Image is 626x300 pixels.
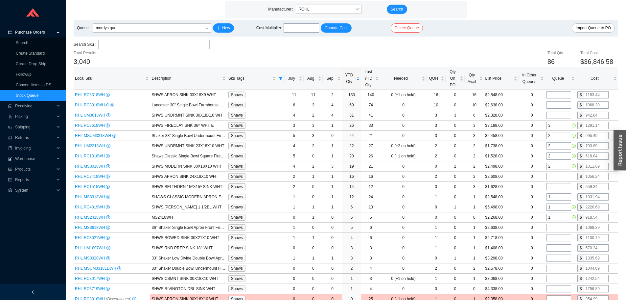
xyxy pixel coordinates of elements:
span: QOH [428,75,439,82]
label: Manufacturer [268,5,296,14]
td: 4 [285,161,304,172]
span: RHL RC2418WH [75,174,106,179]
input: 618.84 [584,152,609,160]
td: 0 [381,202,427,212]
span: RHL RC3017WH [75,276,106,281]
td: 2 [465,172,484,182]
th: Local Sku sortable [74,67,150,90]
td: 21 [361,161,380,172]
td: 0 [446,90,465,100]
td: 0 [519,182,545,192]
span: YTD Qty [343,72,355,85]
td: 0 [381,161,427,172]
td: 3 [465,131,484,141]
td: Shaws Classic Single Bowl Square Fireclay Kitchen Or Bar/Food Prep Sink/White [150,151,227,161]
td: 11 [304,90,323,100]
span: Sep [324,75,336,82]
span: Shaws [228,143,245,149]
td: 2 [446,161,465,172]
a: Stock Queue [16,93,38,98]
span: Import Queue to PO [576,25,611,31]
td: 16 [361,172,380,182]
span: 3,040 [74,58,90,65]
td: 26 [342,121,361,131]
td: 5 [285,151,304,161]
span: Receiving [15,101,55,111]
span: Qty On PO [447,68,458,88]
td: 0 [381,131,427,141]
span: RHL RC4019WH [75,205,106,209]
span: RHL MS3320WH [75,256,106,260]
td: 3 [427,121,446,131]
span: Shaws [228,153,245,159]
td: 24 [361,192,380,202]
td: 24 [342,131,361,141]
td: SHWS FIRECLAY SNK 36^ WHITE [150,121,227,131]
td: $1,738.00 [484,141,519,151]
input: 918.54 [584,214,609,221]
span: System [15,185,55,196]
a: Convert Items to DS [16,83,51,87]
span: Change Cost [325,25,348,31]
input: 1291.14 [584,122,609,129]
span: dollar [106,154,110,158]
span: ROHL [298,5,359,14]
td: SHWS APRON SINK 33X18X9 WHT [150,90,227,100]
td: 0 [519,192,545,202]
td: 0 [381,192,427,202]
span: Reports [15,175,55,185]
span: dollar [106,144,110,148]
span: Shaws [228,173,245,180]
span: $36,846.58 [580,56,613,67]
input: 1068.39 [584,224,609,231]
th: Sep sortable [323,67,342,90]
td: 3 [285,121,304,131]
td: SHAWS CLASSIC MODERN APRON FRONT FIRECLAY KITCHEN SINK IN WHITE 33" X 18" X 11 3/16" SINGLE BOWL ... [150,192,227,202]
th: Queue sortable [545,67,576,90]
td: 1 [323,192,342,202]
span: Cost Multiplier : [256,25,282,31]
td: 6 [465,110,484,121]
div: $ [577,163,584,170]
div: $ [577,132,584,139]
div: $ [577,142,584,150]
td: 0 [304,182,323,192]
td: 0 [519,90,545,100]
span: July [286,75,297,82]
div: $ [577,122,584,129]
div: $ [577,152,584,160]
td: 16 [465,90,484,100]
td: 3 [465,182,484,192]
input: 1153.44 [584,91,609,98]
input: 1031.94 [584,193,609,201]
td: Lancaster 30" Single Bowl Farmhouse Apron Front Fireclay Kitchen Sink - White (WH) [150,100,227,110]
span: Shaws [228,132,245,139]
div: Total Cost [580,50,618,56]
span: Delete Queue [395,25,419,31]
input: 995.49 [584,132,609,139]
div: $ [577,101,584,109]
span: Picking [15,111,55,122]
td: 3 [427,110,446,121]
td: 1 [285,192,304,202]
button: Delete Queue [391,23,423,33]
span: dollar [106,164,110,168]
td: 1 [285,202,304,212]
span: dollar [112,134,116,138]
span: dollar [110,103,114,107]
span: New [222,25,230,31]
td: 21 [361,131,380,141]
span: RHL MS3318WH [75,195,106,199]
td: 130 [342,90,361,100]
td: $2,608.00 [484,172,519,182]
input: 1044.09 [584,265,609,272]
td: $1,528.00 [484,151,519,161]
th: Needed sortable [380,67,426,90]
td: 0 (+1 on hold) [381,151,427,161]
span: Queue [546,75,569,82]
span: Shaws [228,112,245,119]
span: check-circle [571,144,576,148]
span: setting [8,188,12,192]
span: RHL RC3318WH [75,93,106,97]
td: SHWS MODERN SINK 30X18X10 WHT [150,161,227,172]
